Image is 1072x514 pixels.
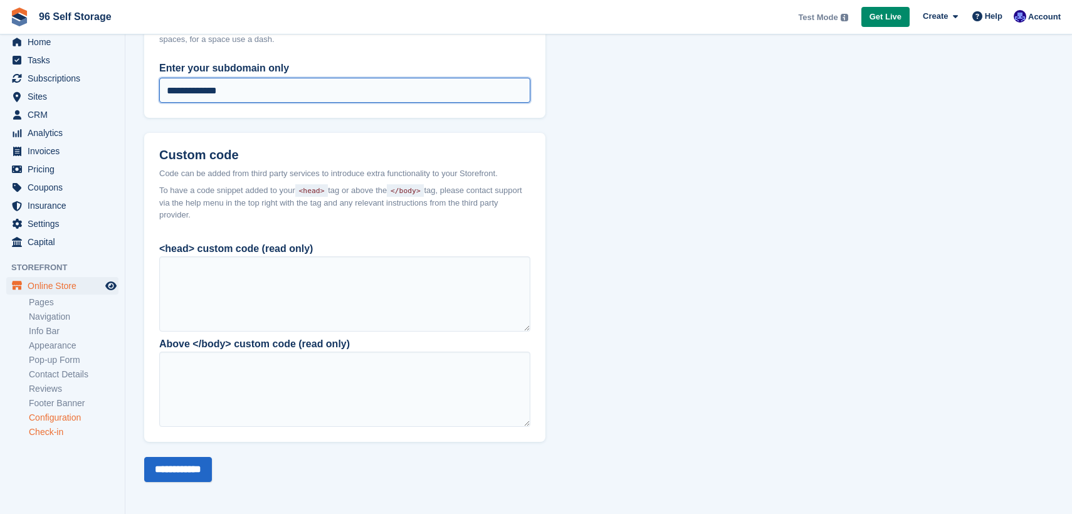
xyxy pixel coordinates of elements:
a: menu [6,106,118,123]
img: icon-info-grey-7440780725fd019a000dd9b08b2336e03edf1995a4989e88bcd33f0948082b44.svg [841,14,848,21]
span: Coupons [28,179,103,196]
a: menu [6,277,118,295]
a: Get Live [861,7,910,28]
img: stora-icon-8386f47178a22dfd0bd8f6a31ec36ba5ce8667c1dd55bd0f319d3a0aa187defe.svg [10,8,29,26]
span: Help [985,10,1002,23]
a: Preview store [103,278,118,293]
img: Jem Plester [1014,10,1026,23]
a: menu [6,160,118,178]
a: menu [6,33,118,51]
div: Code can be added from third party services to introduce extra functionality to your Storefront. [159,167,530,180]
h2: Custom code [159,148,530,162]
span: Subscriptions [28,70,103,87]
span: Sites [28,88,103,105]
span: Home [28,33,103,51]
span: Tasks [28,51,103,69]
a: menu [6,197,118,214]
div: Above </body> custom code (read only) [159,337,530,352]
a: Appearance [29,340,118,352]
a: menu [6,215,118,233]
span: CRM [28,106,103,123]
span: Account [1028,11,1061,23]
a: Pages [29,296,118,308]
a: menu [6,179,118,196]
a: Check-in [29,426,118,438]
span: Settings [28,215,103,233]
code: <head> [295,184,328,197]
span: Insurance [28,197,103,214]
a: Reviews [29,383,118,395]
span: To have a code snippet added to your tag or above the tag, please contact support via the help me... [159,184,530,221]
span: Analytics [28,124,103,142]
span: Online Store [28,277,103,295]
span: Storefront [11,261,125,274]
span: Pricing [28,160,103,178]
a: menu [6,233,118,251]
a: Info Bar [29,325,118,337]
div: <head> custom code (read only) [159,241,530,256]
a: 96 Self Storage [34,6,117,27]
a: menu [6,142,118,160]
a: menu [6,51,118,69]
span: Create [923,10,948,23]
a: Configuration [29,412,118,424]
span: Capital [28,233,103,251]
span: Get Live [870,11,901,23]
a: Footer Banner [29,397,118,409]
span: Invoices [28,142,103,160]
code: </body> [387,184,424,197]
a: menu [6,124,118,142]
label: Enter your subdomain only [159,61,530,76]
a: menu [6,88,118,105]
a: menu [6,70,118,87]
a: Navigation [29,311,118,323]
a: Pop-up Form [29,354,118,366]
a: Contact Details [29,369,118,380]
span: Test Mode [798,11,838,24]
